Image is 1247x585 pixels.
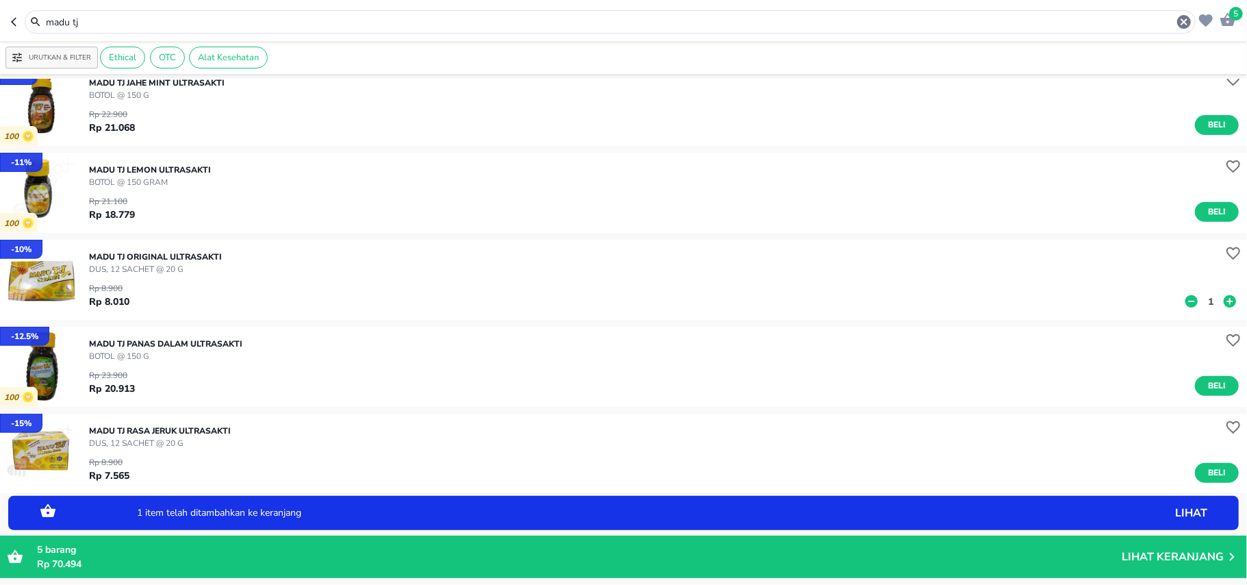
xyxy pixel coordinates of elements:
span: Beli [1205,466,1229,480]
span: Beli [1205,118,1229,132]
p: 100 [4,219,23,229]
div: Ethical [100,47,145,69]
p: - 15 % [11,417,32,430]
button: 5 [1216,8,1236,29]
p: 1 item telah ditambahkan ke keranjang [137,508,1013,518]
p: Rp 8.900 [89,282,129,295]
div: Alat Kesehatan [189,47,268,69]
span: OTC [151,51,184,64]
p: BOTOL @ 150 G [89,89,225,101]
p: 100 [4,393,23,403]
input: Cari 4000+ produk di sini [45,15,1176,29]
p: - 11 % [11,156,32,169]
p: MADU TJ PANAS DALAM Ultrasakti [89,338,242,350]
button: Beli [1195,202,1239,222]
p: MADU TJ JAHE MINT Ultrasakti [89,77,225,89]
button: Beli [1195,463,1239,483]
button: Urutkan & Filter [5,47,98,69]
p: Rp 18.779 [89,208,135,222]
button: 1 [1200,295,1221,309]
p: - 12.5 % [11,330,38,343]
button: Beli [1195,376,1239,396]
span: 5 [37,543,42,556]
p: DUS, 12 SACHET @ 20 g [89,263,222,275]
p: MADU TJ LEMON Ultrasakti [89,164,211,176]
div: OTC [150,47,185,69]
span: Beli [1205,379,1229,393]
p: Rp 8.900 [89,456,129,469]
p: Rp 7.565 [89,469,129,483]
p: Urutkan & Filter [29,53,91,63]
p: barang [37,543,1122,557]
p: Rp 23.900 [89,369,135,382]
p: 1 [1205,295,1217,309]
p: Rp 20.913 [89,382,135,396]
p: DUS, 12 SACHET @ 20 g [89,437,231,449]
p: 100 [4,132,23,142]
p: MADU TJ RASA JERUK Ultrasakti [89,425,231,437]
span: Ethical [101,51,144,64]
span: Beli [1205,205,1229,219]
p: Rp 21.068 [89,121,135,135]
p: BOTOL @ 150 G [89,350,242,362]
p: MADU TJ ORIGINAL Ultrasakti [89,251,222,263]
span: 5 [1229,7,1243,21]
button: Beli [1195,115,1239,135]
span: Alat Kesehatan [190,51,267,64]
span: Rp 70.494 [37,558,81,571]
p: BOTOL @ 150 gram [89,176,211,188]
p: Rp 21.100 [89,195,135,208]
p: Rp 8.010 [89,295,129,309]
p: - 10 % [11,243,32,256]
p: Rp 22.900 [89,108,135,121]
